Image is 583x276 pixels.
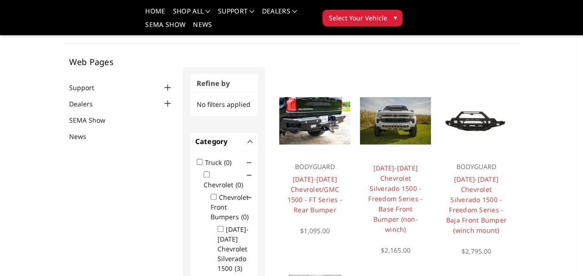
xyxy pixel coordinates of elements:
[284,161,346,172] p: BODYGUARD
[262,8,297,21] a: Dealers
[218,225,249,273] label: [DATE]-[DATE] Chevrolet Silverado 1500
[248,139,253,144] button: -
[393,13,397,22] span: ▾
[247,160,251,165] span: Click to show/hide children
[322,10,403,26] button: Select Your Vehicle
[224,158,231,167] span: (0)
[235,264,242,273] span: (3)
[69,58,173,66] h5: Web Pages
[381,246,410,255] span: $2,165.00
[211,193,254,221] label: Chevrolet Front Bumpers
[241,212,249,221] span: (0)
[69,83,106,92] a: Support
[190,74,259,93] h3: Refine by
[197,100,250,109] span: No filters applied
[236,180,243,189] span: (0)
[287,175,342,214] a: [DATE]-[DATE] Chevrolet/GMC 1500 - FT Series - Rear Bumper
[445,161,507,172] p: BODYGUARD
[145,8,165,21] a: Home
[218,8,255,21] a: Support
[145,21,186,35] a: SEMA Show
[69,115,117,125] a: SEMA Show
[368,164,423,234] a: [DATE]-[DATE] Chevrolet Silverado 1500 - Freedom Series - Base Front Bumper (non-winch)
[193,21,212,35] a: News
[446,175,506,235] a: [DATE]-[DATE] Chevrolet Silverado 1500 - Freedom Series - Baja Front Bumper (winch mount)
[204,180,249,189] label: Chevrolet
[247,173,251,177] span: Click to show/hide children
[173,8,211,21] a: shop all
[300,226,330,235] span: $1,095.00
[69,131,98,141] a: News
[461,247,491,256] span: $2,795.00
[205,158,237,167] label: Truck
[195,136,253,147] h4: Category
[328,13,387,23] span: Select Your Vehicle
[537,231,583,276] iframe: Chat Widget
[247,195,251,200] span: Click to show/hide children
[69,99,104,109] a: Dealers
